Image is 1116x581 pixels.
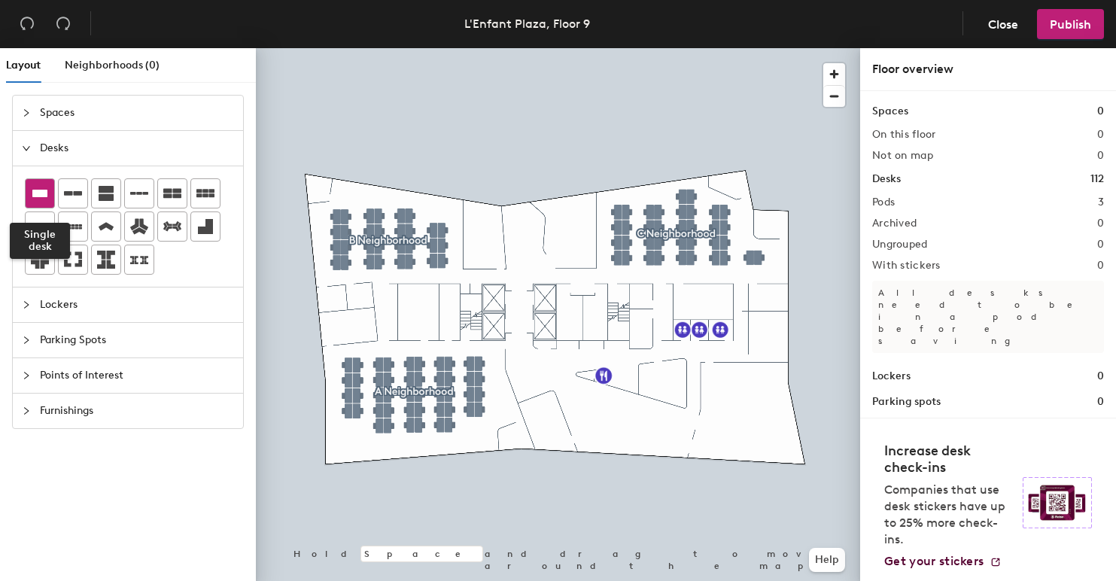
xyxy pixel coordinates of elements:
[12,9,42,39] button: Undo (⌘ + Z)
[1097,394,1104,410] h1: 0
[872,281,1104,353] p: All desks need to be in a pod before saving
[22,108,31,117] span: collapsed
[1050,17,1091,32] span: Publish
[872,196,895,208] h2: Pods
[872,129,936,141] h2: On this floor
[1097,260,1104,272] h2: 0
[872,239,928,251] h2: Ungrouped
[48,9,78,39] button: Redo (⌘ + ⇧ + Z)
[872,103,908,120] h1: Spaces
[884,554,984,568] span: Get your stickers
[975,9,1031,39] button: Close
[872,368,911,385] h1: Lockers
[1097,239,1104,251] h2: 0
[22,336,31,345] span: collapsed
[464,14,590,33] div: L'Enfant Plaza, Floor 9
[22,406,31,415] span: collapsed
[1097,129,1104,141] h2: 0
[25,178,55,208] button: Single desk
[988,17,1018,32] span: Close
[872,260,941,272] h2: With stickers
[40,96,234,130] span: Spaces
[872,150,933,162] h2: Not on map
[1090,171,1104,187] h1: 112
[40,358,234,393] span: Points of Interest
[40,394,234,428] span: Furnishings
[1097,103,1104,120] h1: 0
[872,217,917,230] h2: Archived
[809,548,845,572] button: Help
[40,287,234,322] span: Lockers
[40,323,234,357] span: Parking Spots
[22,144,31,153] span: expanded
[1097,150,1104,162] h2: 0
[872,60,1104,78] div: Floor overview
[884,443,1014,476] h4: Increase desk check-ins
[884,554,1002,569] a: Get your stickers
[22,371,31,380] span: collapsed
[22,300,31,309] span: collapsed
[1098,196,1104,208] h2: 3
[1097,217,1104,230] h2: 0
[1097,368,1104,385] h1: 0
[884,482,1014,548] p: Companies that use desk stickers have up to 25% more check-ins.
[1023,477,1092,528] img: Sticker logo
[872,171,901,187] h1: Desks
[872,394,941,410] h1: Parking spots
[40,131,234,166] span: Desks
[65,59,160,71] span: Neighborhoods (0)
[1037,9,1104,39] button: Publish
[6,59,41,71] span: Layout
